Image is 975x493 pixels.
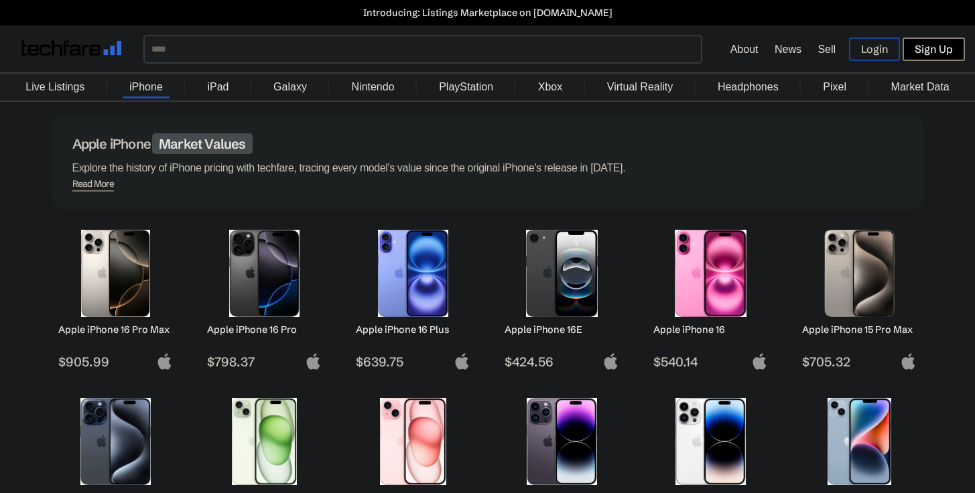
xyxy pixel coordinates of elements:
[505,354,619,370] span: $424.56
[72,178,115,192] span: Read More
[751,353,768,370] img: apple-logo
[58,354,173,370] span: $905.99
[505,324,619,336] h2: Apple iPhone 16E
[123,74,170,100] a: iPhone
[432,74,500,100] a: PlayStation
[903,38,965,61] a: Sign Up
[796,223,923,370] a: iPhone 15 Pro Max Apple iPhone 15 Pro Max $705.32 apple-logo
[600,74,679,100] a: Virtual Reality
[7,7,968,19] a: Introducing: Listings Marketplace on [DOMAIN_NAME]
[267,74,314,100] a: Galaxy
[499,223,626,370] a: iPhone 16E Apple iPhone 16E $424.56 apple-logo
[201,223,328,370] a: iPhone 16 Pro Apple iPhone 16 Pro $798.37 apple-logo
[68,230,163,317] img: iPhone 16 Pro Max
[19,74,91,100] a: Live Listings
[663,398,758,485] img: iPhone 14 Pro
[730,44,759,55] a: About
[72,178,115,190] div: Read More
[72,135,903,152] h1: Apple iPhone
[350,223,477,370] a: iPhone 16 Plus Apple iPhone 16 Plus $639.75 apple-logo
[812,398,907,485] img: iPhone 14 Plus
[156,353,173,370] img: apple-logo
[68,398,163,485] img: iPhone 15 Pro
[775,44,801,55] a: News
[366,398,460,485] img: iPhone 15
[812,230,907,317] img: iPhone 15 Pro Max
[653,354,768,370] span: $540.14
[207,354,322,370] span: $798.37
[72,159,903,178] p: Explore the history of iPhone pricing with techfare, tracing every model's value since the origin...
[818,44,836,55] a: Sell
[58,324,173,336] h2: Apple iPhone 16 Pro Max
[366,230,460,317] img: iPhone 16 Plus
[356,354,470,370] span: $639.75
[802,354,917,370] span: $705.32
[647,223,775,370] a: iPhone 16 Apple iPhone 16 $540.14 apple-logo
[515,230,609,317] img: iPhone 16E
[454,353,470,370] img: apple-logo
[653,324,768,336] h2: Apple iPhone 16
[152,133,253,154] span: Market Values
[207,324,322,336] h2: Apple iPhone 16 Pro
[531,74,569,100] a: Xbox
[515,398,609,485] img: iPhone 14 Pro Max
[885,74,956,100] a: Market Data
[305,353,322,370] img: apple-logo
[52,223,180,370] a: iPhone 16 Pro Max Apple iPhone 16 Pro Max $905.99 apple-logo
[217,398,312,485] img: iPhone 15 Plus
[602,353,619,370] img: apple-logo
[802,324,917,336] h2: Apple iPhone 15 Pro Max
[356,324,470,336] h2: Apple iPhone 16 Plus
[900,353,917,370] img: apple-logo
[849,38,900,61] a: Login
[21,40,122,56] img: techfare logo
[711,74,785,100] a: Headphones
[663,230,758,317] img: iPhone 16
[816,74,853,100] a: Pixel
[217,230,312,317] img: iPhone 16 Pro
[200,74,235,100] a: iPad
[345,74,401,100] a: Nintendo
